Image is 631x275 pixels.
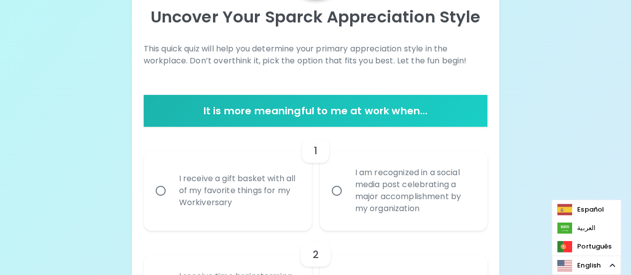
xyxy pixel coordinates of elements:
a: English [552,256,621,275]
h6: It is more meaningful to me at work when... [148,103,484,119]
aside: Language selected: English [552,256,621,275]
div: I am recognized in a social media post celebrating a major accomplishment by my organization [347,155,482,227]
a: العربية‏ [552,219,603,237]
h6: 1 [314,143,317,159]
a: Português [552,237,619,256]
div: I receive a gift basket with all of my favorite things for my Workiversary [171,161,306,221]
ul: Language list [552,200,621,256]
div: choice-group-check [144,127,488,231]
a: Español [552,200,612,219]
p: This quick quiz will help you determine your primary appreciation style in the workplace. Don’t o... [144,43,488,67]
h6: 2 [312,247,318,263]
div: Language [552,256,621,275]
p: Uncover Your Sparck Appreciation Style [144,7,488,27]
